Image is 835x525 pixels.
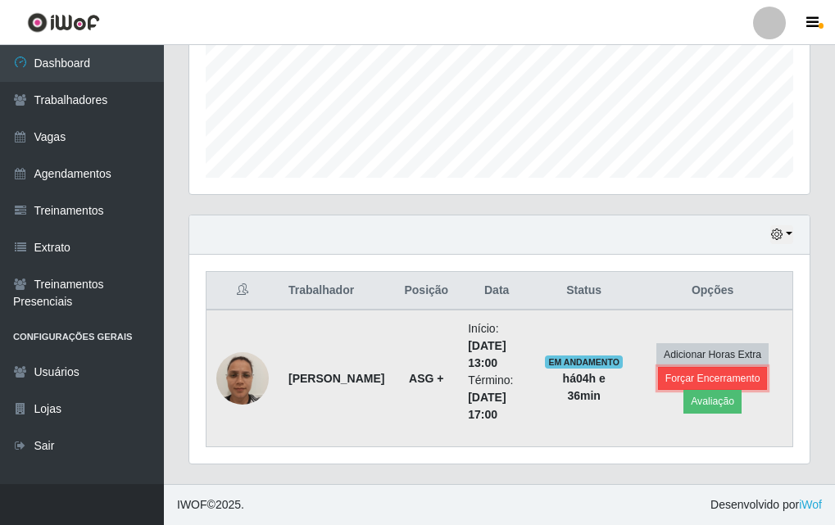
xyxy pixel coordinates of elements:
li: Início: [468,320,525,372]
th: Status [535,272,633,310]
button: Forçar Encerramento [658,367,768,390]
a: iWof [799,498,822,511]
strong: há 04 h e 36 min [563,372,606,402]
time: [DATE] 17:00 [468,391,506,421]
strong: [PERSON_NAME] [288,372,384,385]
th: Data [458,272,535,310]
span: © 2025 . [177,496,244,514]
span: Desenvolvido por [710,496,822,514]
button: Avaliação [683,390,742,413]
button: Adicionar Horas Extra [656,343,769,366]
strong: ASG + [409,372,443,385]
th: Opções [633,272,792,310]
span: EM ANDAMENTO [545,355,623,369]
span: IWOF [177,498,207,511]
th: Posição [394,272,458,310]
li: Término: [468,372,525,423]
time: [DATE] 13:00 [468,339,506,369]
th: Trabalhador [279,272,394,310]
img: CoreUI Logo [27,12,100,33]
img: 1737481182080.jpeg [216,343,269,413]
